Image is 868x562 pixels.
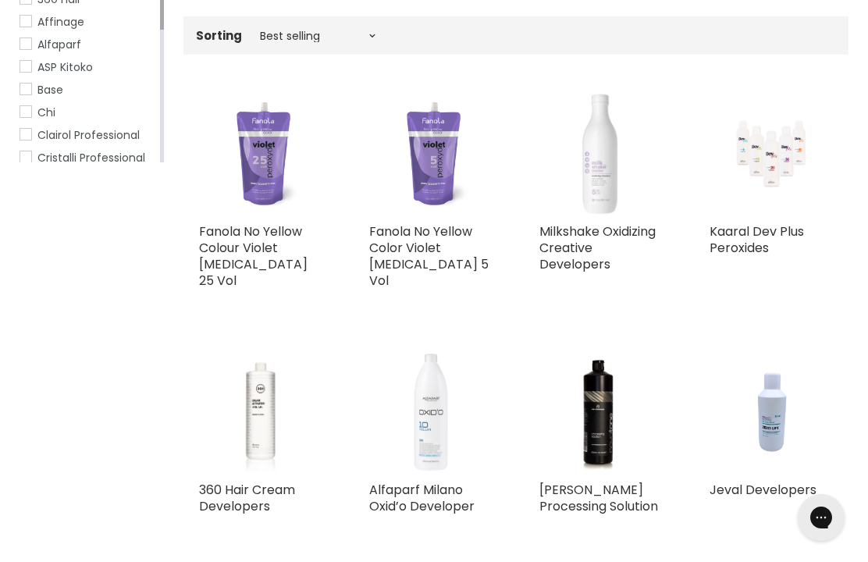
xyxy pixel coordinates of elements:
[560,350,642,474] img: De Lorenzo Novatone Processing Solution
[215,350,307,474] img: 360 Hair Cream Developers
[539,222,656,273] a: Milkshake Oxidizing Creative Developers
[199,92,322,215] a: Fanola No Yellow Colour Violet Peroxide 25 Vol
[219,92,301,215] img: Fanola No Yellow Colour Violet Peroxide 25 Vol
[20,126,157,144] a: Clairol Professional
[199,222,308,290] a: Fanola No Yellow Colour Violet [MEDICAL_DATA] 25 Vol
[20,149,157,166] a: Cristalli Professional
[710,92,833,215] a: Kaaral Dev Plus Peroxides
[37,150,145,165] span: Cristalli Professional
[20,104,157,121] a: Chi
[369,92,493,215] a: Fanola No Yellow Color Violet Peroxide 5 Vol
[37,82,63,98] span: Base
[369,350,493,474] img: Alfaparf Milano Oxid’o Developer
[710,350,833,474] img: Jeval Developers
[199,481,295,515] a: 360 Hair Cream Developers
[369,222,489,290] a: Fanola No Yellow Color Violet [MEDICAL_DATA] 5 Vol
[37,105,55,120] span: Chi
[37,127,140,143] span: Clairol Professional
[390,92,471,215] img: Fanola No Yellow Color Violet Peroxide 5 Vol
[196,29,242,42] label: Sorting
[37,37,81,52] span: Alfaparf
[369,481,475,515] a: Alfaparf Milano Oxid’o Developer
[37,14,84,30] span: Affinage
[710,222,804,257] a: Kaaral Dev Plus Peroxides
[20,13,157,30] a: Affinage
[37,59,93,75] span: ASP Kitoko
[199,350,322,474] a: 360 Hair Cream Developers
[20,81,157,98] a: Base
[725,92,817,215] img: Kaaral Dev Plus Peroxides
[790,489,852,546] iframe: Gorgias live chat messenger
[539,92,663,215] img: Milkshake Oxidizing Creative Developers
[710,481,816,499] a: Jeval Developers
[20,59,157,76] a: ASP Kitoko
[539,481,658,515] a: [PERSON_NAME] Processing Solution
[539,350,663,474] a: De Lorenzo Novatone Processing Solution
[20,36,157,53] a: Alfaparf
